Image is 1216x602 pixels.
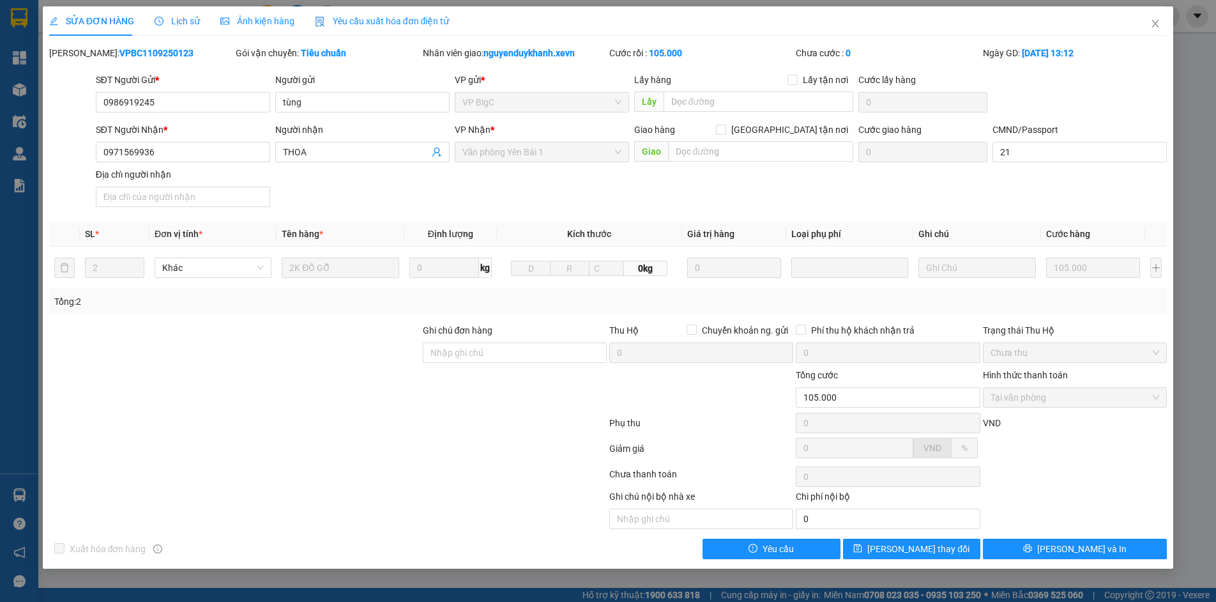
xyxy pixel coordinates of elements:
[423,46,607,60] div: Nhân viên giao:
[462,93,621,112] span: VP BigC
[624,261,667,276] span: 0kg
[96,187,270,207] input: Địa chỉ của người nhận
[858,92,988,112] input: Cước lấy hàng
[983,46,1167,60] div: Ngày GD:
[858,142,988,162] input: Cước giao hàng
[806,323,920,337] span: Phí thu hộ khách nhận trả
[462,143,621,162] span: Văn phòng Yên Bái 1
[511,261,551,276] input: D
[983,370,1068,380] label: Hình thức thanh toán
[763,542,794,556] span: Yêu cầu
[664,91,853,112] input: Dọc đường
[1037,542,1127,556] span: [PERSON_NAME] và In
[220,16,294,26] span: Ảnh kiện hàng
[843,539,980,559] button: save[PERSON_NAME] thay đổi
[608,416,794,438] div: Phụ thu
[846,48,851,58] b: 0
[65,542,151,556] span: Xuất hóa đơn hàng
[858,75,916,85] label: Cước lấy hàng
[455,73,629,87] div: VP gửi
[119,48,194,58] b: VPBC1109250123
[96,123,270,137] div: SĐT Người Nhận
[649,48,682,58] b: 105.000
[983,418,1001,428] span: VND
[1023,544,1032,554] span: printer
[634,75,671,85] span: Lấy hàng
[315,16,450,26] span: Yêu cầu xuất hóa đơn điện tử
[796,490,980,509] div: Chi phí nội bộ
[483,48,575,58] b: nguyenduykhanh.xevn
[54,295,470,309] div: Tổng: 2
[1046,229,1090,239] span: Cước hàng
[49,17,58,26] span: edit
[609,490,793,509] div: Ghi chú nội bộ nhà xe
[16,93,224,114] b: GỬI : Văn phòng Yên Bái 2
[423,343,607,363] input: Ghi chú đơn hàng
[1046,258,1140,278] input: 0
[726,123,853,137] span: [GEOGRAPHIC_DATA] tận nơi
[697,323,793,337] span: Chuyển khoản ng. gửi
[983,323,1167,337] div: Trạng thái Thu Hộ
[96,73,270,87] div: SĐT Người Gửi
[609,46,793,60] div: Cước rồi :
[119,47,534,63] li: Hotline: 19001155
[786,222,913,247] th: Loại phụ phí
[634,91,664,112] span: Lấy
[155,229,202,239] span: Đơn vị tính
[153,544,162,553] span: info-circle
[913,222,1040,247] th: Ghi chú
[589,261,624,276] input: C
[275,123,450,137] div: Người nhận
[16,16,80,80] img: logo.jpg
[550,261,589,276] input: R
[798,73,853,87] span: Lấy tận nơi
[49,16,134,26] span: SỬA ĐƠN HÀNG
[49,46,233,60] div: [PERSON_NAME]:
[608,467,794,490] div: Chưa thanh toán
[687,258,781,278] input: 0
[1150,258,1162,278] button: plus
[282,258,399,278] input: VD: Bàn, Ghế
[85,229,95,239] span: SL
[608,442,794,464] div: Giảm giá
[983,539,1167,559] button: printer[PERSON_NAME] và In
[301,48,346,58] b: Tiêu chuẩn
[432,147,442,157] span: user-add
[668,141,853,162] input: Dọc đường
[991,388,1159,407] span: Tại văn phòng
[162,258,264,277] span: Khác
[796,46,980,60] div: Chưa cước :
[119,31,534,47] li: Số 10 ngõ 15 Ngọc Hồi, Q.[PERSON_NAME], [GEOGRAPHIC_DATA]
[634,141,668,162] span: Giao
[853,544,862,554] span: save
[609,325,639,336] span: Thu Hộ
[567,229,611,239] span: Kích thước
[1150,19,1160,29] span: close
[236,46,420,60] div: Gói vận chuyển:
[749,544,757,554] span: exclamation-circle
[428,229,473,239] span: Định lượng
[918,258,1035,278] input: Ghi Chú
[282,229,323,239] span: Tên hàng
[479,258,492,278] span: kg
[991,343,1159,362] span: Chưa thu
[96,167,270,181] div: Địa chỉ người nhận
[423,325,493,336] label: Ghi chú đơn hàng
[155,17,163,26] span: clock-circle
[1022,48,1074,58] b: [DATE] 13:12
[796,370,838,380] span: Tổng cước
[867,542,969,556] span: [PERSON_NAME] thay đổi
[992,123,1167,137] div: CMND/Passport
[220,17,229,26] span: picture
[961,443,968,453] span: %
[703,539,840,559] button: exclamation-circleYêu cầu
[858,125,922,135] label: Cước giao hàng
[1137,6,1173,42] button: Close
[687,229,734,239] span: Giá trị hàng
[155,16,200,26] span: Lịch sử
[54,258,75,278] button: delete
[275,73,450,87] div: Người gửi
[609,509,793,529] input: Nhập ghi chú
[923,443,941,453] span: VND
[315,17,325,27] img: icon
